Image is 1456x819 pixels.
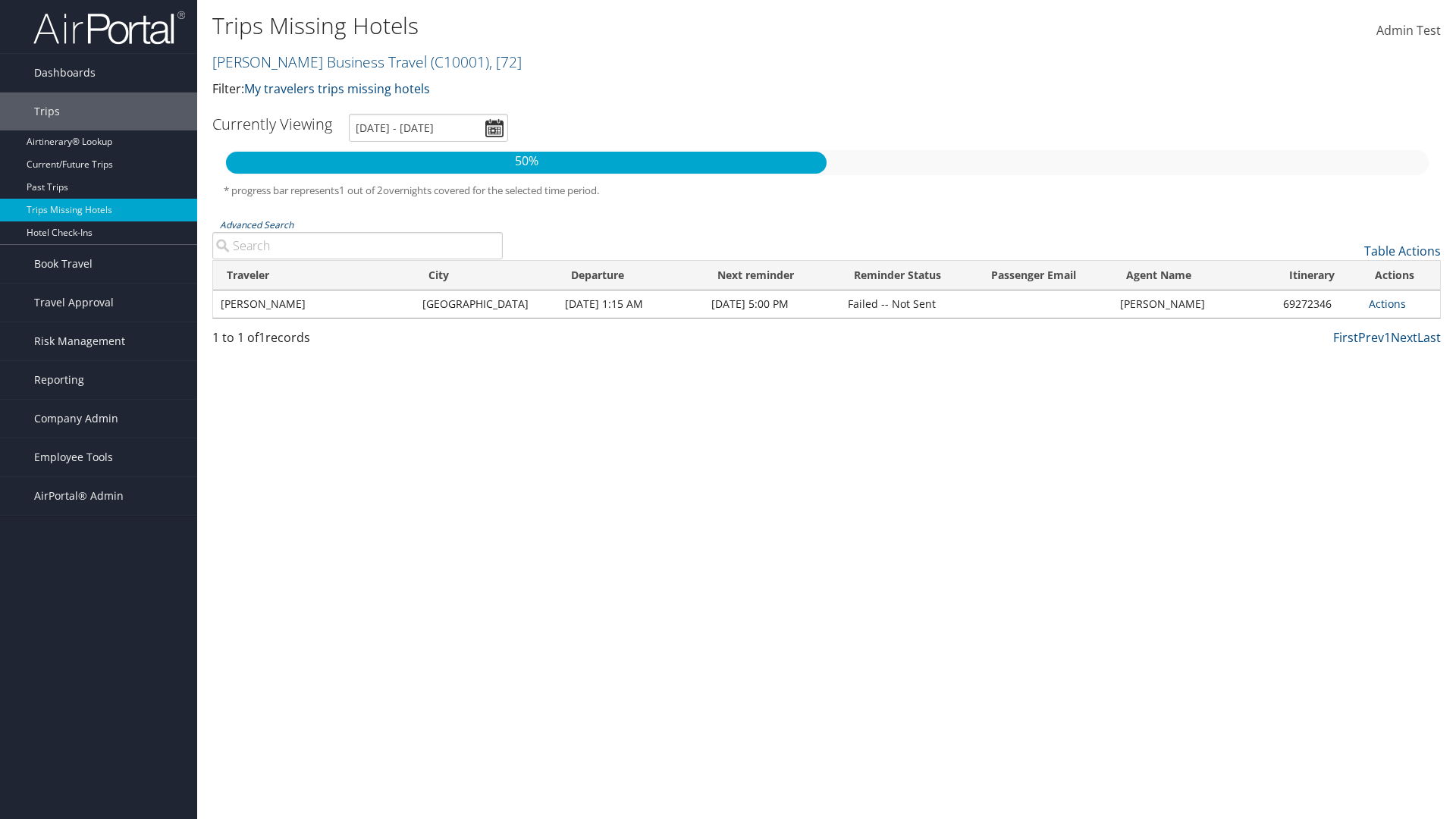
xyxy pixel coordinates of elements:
span: Company Admin [34,400,118,438]
a: Advanced Search [220,218,293,231]
img: airportal-logo.png [33,10,185,45]
span: 1 out of 2 [339,184,383,197]
th: Itinerary [1276,261,1361,290]
th: Actions [1361,261,1440,290]
span: Risk Management [34,322,125,360]
span: Trips [34,93,60,130]
span: Travel Approval [34,284,114,322]
td: [PERSON_NAME] [213,290,415,318]
a: Admin Test [1376,8,1441,55]
input: [DATE] - [DATE] [349,114,508,142]
th: Departure: activate to sort column ascending [557,261,704,290]
a: My travelers trips missing hotels [244,80,430,97]
th: Reminder Status [840,261,977,290]
h1: Trips Missing Hotels [212,10,1031,42]
td: 69272346 [1276,290,1361,318]
th: City: activate to sort column ascending [415,261,557,290]
span: 1 [259,329,265,346]
h5: * progress bar represents overnights covered for the selected time period. [224,184,1429,198]
span: Employee Tools [34,438,113,476]
a: Last [1417,329,1441,346]
span: Reporting [34,361,84,399]
th: Agent Name [1112,261,1276,290]
th: Traveler: activate to sort column ascending [213,261,415,290]
td: [DATE] 5:00 PM [704,290,840,318]
div: 1 to 1 of records [212,328,503,354]
p: Filter: [212,80,1031,99]
input: Advanced Search [212,232,503,259]
span: Admin Test [1376,22,1441,39]
td: Failed -- Not Sent [840,290,977,318]
a: Next [1391,329,1417,346]
a: Actions [1369,297,1406,311]
span: , [ 72 ] [489,52,522,72]
span: Book Travel [34,245,93,283]
td: [DATE] 1:15 AM [557,290,704,318]
a: Table Actions [1364,243,1441,259]
a: [PERSON_NAME] Business Travel [212,52,522,72]
td: [PERSON_NAME] [1112,290,1276,318]
span: ( C10001 ) [431,52,489,72]
p: 50% [226,152,827,171]
h3: Currently Viewing [212,114,332,134]
span: AirPortal® Admin [34,477,124,515]
span: Dashboards [34,54,96,92]
a: First [1333,329,1358,346]
a: 1 [1384,329,1391,346]
td: [GEOGRAPHIC_DATA] [415,290,557,318]
a: Prev [1358,329,1384,346]
th: Passenger Email: activate to sort column ascending [977,261,1112,290]
th: Next reminder [704,261,840,290]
